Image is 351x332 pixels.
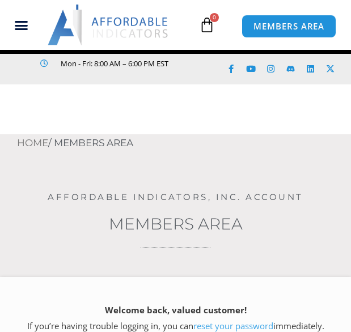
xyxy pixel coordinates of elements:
a: 0 [182,8,232,41]
a: reset your password [193,320,273,331]
div: Menu Toggle [4,14,39,36]
nav: Breadcrumb [17,134,351,152]
strong: Welcome back, valued customer! [105,304,247,316]
iframe: Customer reviews powered by Trustpilot [19,70,189,82]
span: MEMBERS AREA [253,22,324,31]
a: Home [17,137,48,148]
a: Affordable Indicators, Inc. Account [48,191,303,202]
a: Members Area [109,214,243,233]
img: LogoAI | Affordable Indicators – NinjaTrader [48,5,170,45]
a: MEMBERS AREA [242,15,336,38]
span: 0 [210,13,219,22]
span: Mon - Fri: 8:00 AM – 6:00 PM EST [58,57,168,70]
